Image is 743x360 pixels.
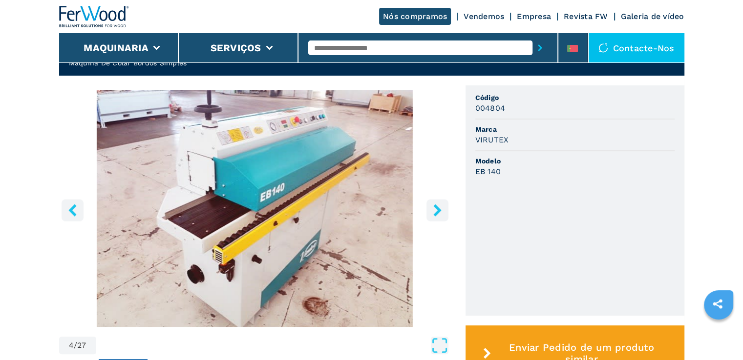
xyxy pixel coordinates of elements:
button: right-button [426,199,448,221]
img: Ferwood [59,6,129,27]
button: Serviços [211,42,261,54]
a: Empresa [517,12,551,21]
span: Código [475,93,675,102]
div: Contacte-nos [589,33,684,62]
span: 4 [69,341,74,349]
a: Revista FW [564,12,608,21]
a: Nós compramos [379,8,451,25]
h3: VIRUTEX [475,134,509,145]
button: submit-button [532,37,548,59]
button: left-button [62,199,84,221]
img: Contacte-nos [598,43,608,53]
a: sharethis [705,292,730,316]
h3: 004804 [475,102,506,114]
span: / [74,341,77,349]
button: Open Fullscreen [99,337,448,354]
h2: Máquina De Colar Bordos Simples [69,58,187,68]
a: Vendemos [464,12,504,21]
iframe: Chat [701,316,736,353]
div: Go to Slide 4 [59,90,451,327]
span: Modelo [475,156,675,166]
span: 27 [77,341,86,349]
a: Galeria de vídeo [621,12,684,21]
h3: EB 140 [475,166,501,177]
button: Maquinaria [84,42,149,54]
img: Máquina De Colar Bordos Simples VIRUTEX EB 140 [59,90,451,327]
span: Marca [475,124,675,134]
